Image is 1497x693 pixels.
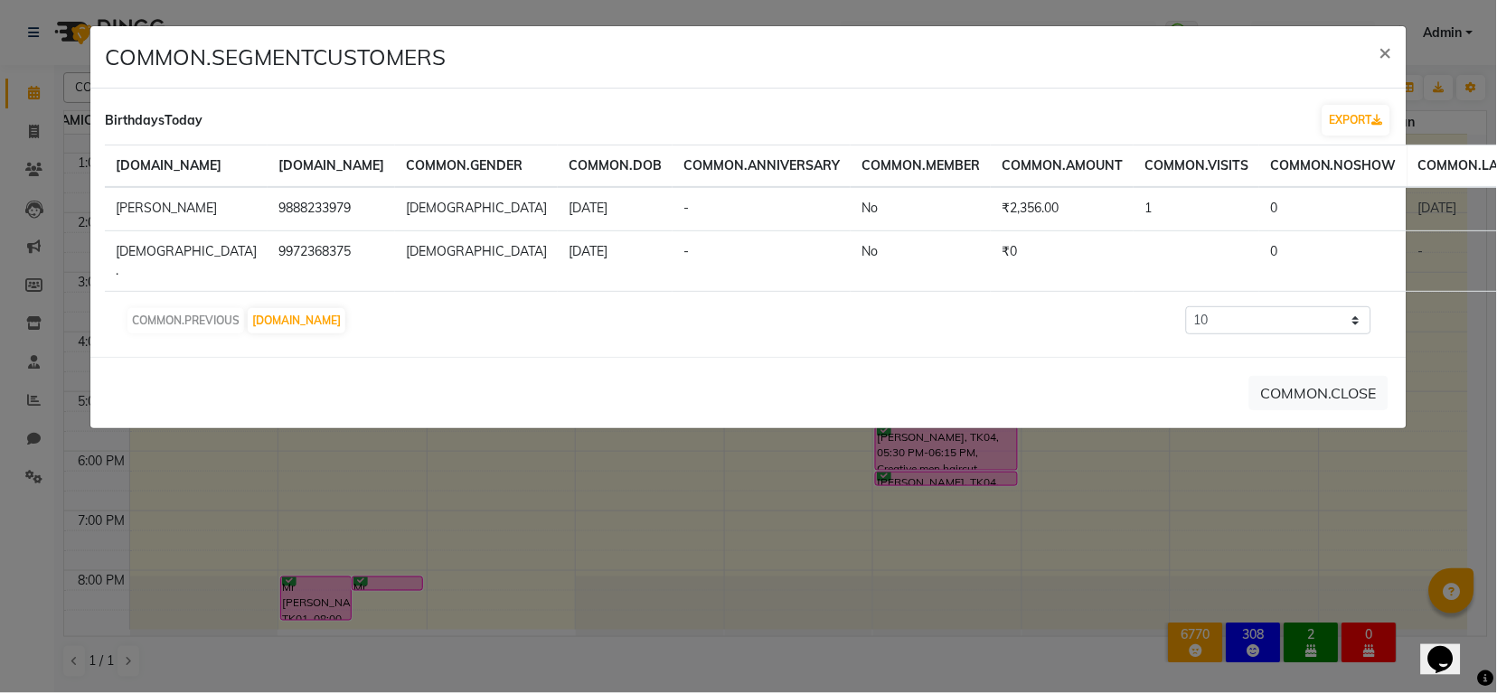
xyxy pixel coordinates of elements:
[851,231,991,292] td: No
[1421,621,1479,675] iframe: chat widget
[268,145,395,188] th: [DOMAIN_NAME]
[105,111,202,130] div: BirthdaysToday
[395,145,558,188] th: COMMON.GENDER
[1249,376,1389,410] button: COMMON.CLOSE
[268,187,395,231] td: 9888233979
[991,187,1134,231] td: ₹2,356.00
[1365,26,1407,77] button: Close
[1134,145,1259,188] th: COMMON.VISITS
[248,308,345,333] button: [DOMAIN_NAME]
[1379,38,1392,65] span: ×
[851,187,991,231] td: No
[1259,231,1408,292] td: 0
[1323,105,1390,136] button: EXPORT
[558,145,673,188] th: COMMON.DOB
[673,231,851,292] td: -
[395,187,558,231] td: [DEMOGRAPHIC_DATA]
[558,231,673,292] td: [DATE]
[851,145,991,188] th: COMMON.MEMBER
[105,231,268,292] td: [DEMOGRAPHIC_DATA] .
[1259,145,1408,188] th: COMMON.NOSHOW
[558,187,673,231] td: [DATE]
[1134,187,1259,231] td: 1
[673,187,851,231] td: -
[395,231,558,292] td: [DEMOGRAPHIC_DATA]
[105,145,268,188] th: [DOMAIN_NAME]
[105,187,268,231] td: [PERSON_NAME]
[673,145,851,188] th: COMMON.ANNIVERSARY
[991,231,1134,292] td: ₹0
[1259,187,1408,231] td: 0
[105,41,446,73] h4: COMMON.SEGMENTCUSTOMERS
[991,145,1134,188] th: COMMON.AMOUNT
[268,231,395,292] td: 9972368375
